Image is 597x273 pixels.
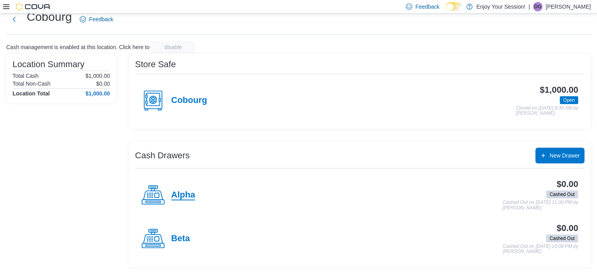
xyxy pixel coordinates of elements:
h3: $0.00 [557,224,578,233]
h3: $1,000.00 [540,85,578,95]
span: Feedback [89,15,113,23]
span: Cashed Out [546,191,578,198]
button: Next [6,11,22,27]
a: Feedback [77,11,116,27]
span: Feedback [415,3,439,11]
p: [PERSON_NAME] [546,2,591,11]
span: Cashed Out [550,191,575,198]
span: disable [164,43,182,51]
h4: Cobourg [171,95,207,106]
button: New Drawer [535,148,584,163]
span: New Drawer [550,152,580,159]
h4: Beta [171,234,190,244]
p: Closed on [DATE] 8:39 AM by [PERSON_NAME] [516,106,578,116]
p: Cash management is enabled at this location. Click here to [6,44,150,50]
span: Cashed Out [546,235,578,242]
p: | [528,2,530,11]
span: DG [534,2,541,11]
div: Darian Grimes [533,2,542,11]
h4: Alpha [171,190,195,200]
button: disable [151,41,195,53]
p: Cashed Out on [DATE] 11:00 PM by [PERSON_NAME] [502,200,578,211]
input: Dark Mode [446,2,462,11]
img: Cova [16,3,51,11]
h3: Cash Drawers [135,151,190,160]
h4: Location Total [13,90,50,97]
h6: Total Non-Cash [13,81,51,87]
h6: Total Cash [13,73,38,79]
p: Cashed Out on [DATE] 10:08 PM by [PERSON_NAME] [502,244,578,255]
span: Cashed Out [550,235,575,242]
span: Open [560,96,578,104]
h3: Store Safe [135,60,176,69]
p: $0.00 [96,81,110,87]
h4: $1,000.00 [86,90,110,97]
span: Open [563,97,575,104]
p: Enjoy Your Session! [477,2,526,11]
p: $1,000.00 [86,73,110,79]
h3: $0.00 [557,180,578,189]
h1: Cobourg [27,9,72,25]
h3: Location Summary [13,60,84,69]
